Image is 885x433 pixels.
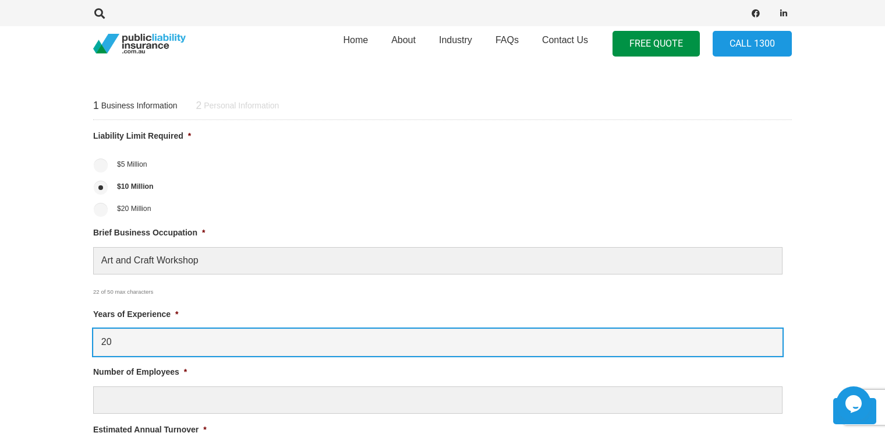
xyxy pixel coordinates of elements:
span: About [391,35,416,45]
label: Liability Limit Required [93,131,191,141]
span: 2 [196,100,201,112]
a: Facebook [748,5,764,22]
label: Brief Business Occupation [93,227,205,238]
iframe: chat widget [836,386,873,421]
a: Call 1300 [713,31,792,57]
a: Contact Us [530,23,600,65]
a: Back to top [833,398,876,424]
label: $20 Million [117,203,151,214]
a: pli_logotransparent [93,34,186,54]
label: $5 Million [117,159,147,170]
label: Years of Experience [93,309,179,319]
span: Contact Us [542,35,588,45]
div: 22 of 50 max characters [93,277,727,298]
a: FREE QUOTE [613,31,700,57]
span: Industry [439,35,472,45]
span: Business Information [101,101,178,111]
span: FAQs [495,35,519,45]
a: FAQs [484,23,530,65]
span: Personal Information [204,101,279,111]
label: Number of Employees [93,367,187,377]
span: Home [343,35,368,45]
a: About [380,23,427,65]
a: Industry [427,23,484,65]
a: Home [331,23,380,65]
a: LinkedIn [776,5,792,22]
span: 1 [93,100,99,112]
label: $10 Million [117,181,154,192]
a: Search [88,8,111,19]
